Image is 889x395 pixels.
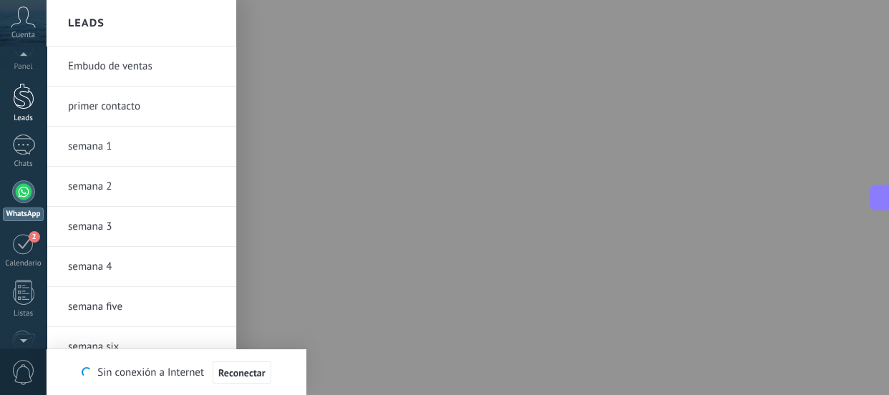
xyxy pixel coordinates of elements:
div: Calendario [3,259,44,268]
a: Todos los leads [47,348,232,395]
a: semana six [68,327,222,367]
div: Listas [3,309,44,318]
span: Reconectar [218,368,266,378]
a: semana 1 [68,127,222,167]
a: semana 2 [68,167,222,207]
span: 2 [29,231,40,243]
a: Embudo de ventas [68,47,222,87]
div: Sin conexión a Internet [82,361,271,384]
a: semana 4 [68,247,222,287]
a: semana 3 [68,207,222,247]
div: Leads [3,114,44,123]
a: primer contacto [68,87,222,127]
span: Cuenta [11,31,35,40]
a: semana five [68,287,222,327]
div: Chats [3,160,44,169]
h2: Leads [68,1,105,46]
button: Reconectar [213,361,271,384]
div: WhatsApp [3,208,44,221]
